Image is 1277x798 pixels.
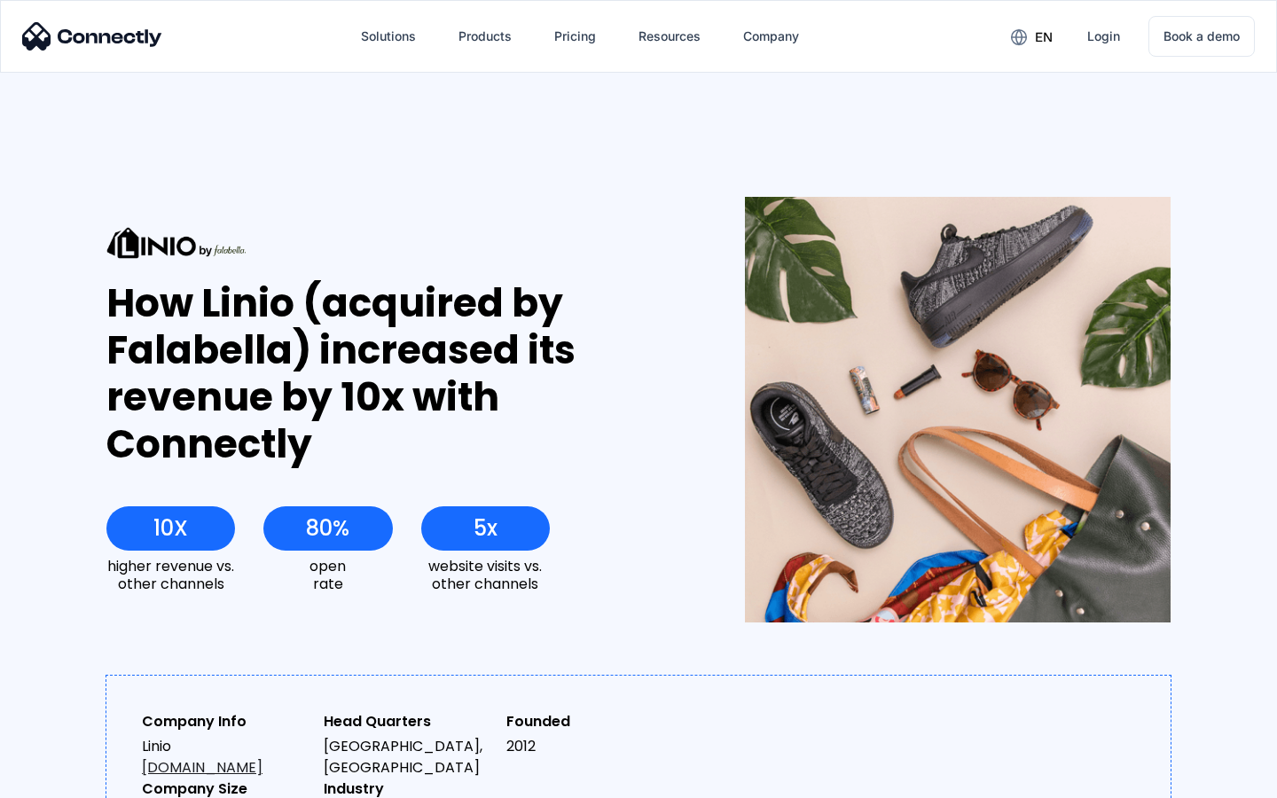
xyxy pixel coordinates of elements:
div: open rate [263,558,392,591]
div: Solutions [361,24,416,49]
div: en [1035,25,1053,50]
div: website visits vs. other channels [421,558,550,591]
div: Company Info [142,711,309,732]
div: Login [1087,24,1120,49]
div: Pricing [554,24,596,49]
a: Pricing [540,15,610,58]
div: Founded [506,711,674,732]
img: Connectly Logo [22,22,162,51]
div: Company [743,24,799,49]
div: higher revenue vs. other channels [106,558,235,591]
div: 2012 [506,736,674,757]
ul: Language list [35,767,106,792]
a: Login [1073,15,1134,58]
div: Head Quarters [324,711,491,732]
div: Products [458,24,512,49]
div: Linio [142,736,309,778]
div: How Linio (acquired by Falabella) increased its revenue by 10x with Connectly [106,280,680,467]
div: 80% [306,516,349,541]
div: 10X [153,516,188,541]
a: Book a demo [1148,16,1255,57]
div: Resources [638,24,701,49]
div: [GEOGRAPHIC_DATA], [GEOGRAPHIC_DATA] [324,736,491,778]
a: [DOMAIN_NAME] [142,757,262,778]
div: 5x [474,516,497,541]
aside: Language selected: English [18,767,106,792]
